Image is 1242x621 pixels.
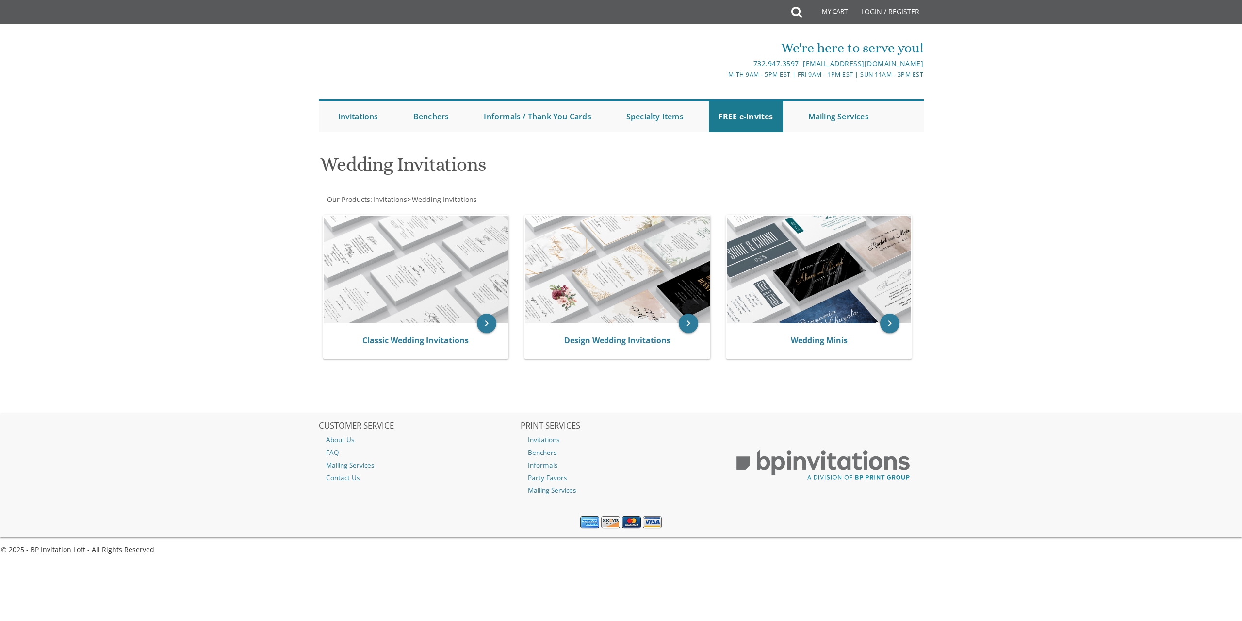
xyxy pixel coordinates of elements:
[564,335,670,346] a: Design Wedding Invitations
[326,195,370,204] a: Our Products
[319,434,520,446] a: About Us
[803,59,923,68] a: [EMAIL_ADDRESS][DOMAIN_NAME]
[521,38,923,58] div: We're here to serve you!
[319,459,520,471] a: Mailing Services
[525,216,710,323] img: Design Wedding Invitations
[319,446,520,459] a: FAQ
[320,154,716,183] h1: Wedding Invitations
[723,441,924,489] img: BP Print Group
[521,434,721,446] a: Invitations
[580,516,599,529] img: American Express
[622,516,641,529] img: MasterCard
[643,516,662,529] img: Visa
[407,195,477,204] span: >
[372,195,407,204] a: Invitations
[404,101,459,132] a: Benchers
[799,101,879,132] a: Mailing Services
[521,484,721,497] a: Mailing Services
[521,471,721,484] a: Party Favors
[474,101,601,132] a: Informals / Thank You Cards
[328,101,388,132] a: Invitations
[753,59,799,68] a: 732.947.3597
[727,216,912,323] img: Wedding Minis
[791,335,848,346] a: Wedding Minis
[319,471,520,484] a: Contact Us
[412,195,477,204] span: Wedding Invitations
[319,421,520,431] h2: CUSTOMER SERVICE
[601,516,620,529] img: Discover
[373,195,407,204] span: Invitations
[709,101,783,132] a: FREE e-Invites
[521,58,923,69] div: |
[324,216,508,323] img: Classic Wedding Invitations
[880,314,899,333] a: keyboard_arrow_right
[319,195,621,204] div: :
[617,101,693,132] a: Specialty Items
[362,335,469,346] a: Classic Wedding Invitations
[801,1,854,25] a: My Cart
[679,314,698,333] a: keyboard_arrow_right
[477,314,496,333] a: keyboard_arrow_right
[411,195,477,204] a: Wedding Invitations
[521,69,923,80] div: M-Th 9am - 5pm EST | Fri 9am - 1pm EST | Sun 11am - 3pm EST
[521,459,721,471] a: Informals
[521,421,721,431] h2: PRINT SERVICES
[521,446,721,459] a: Benchers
